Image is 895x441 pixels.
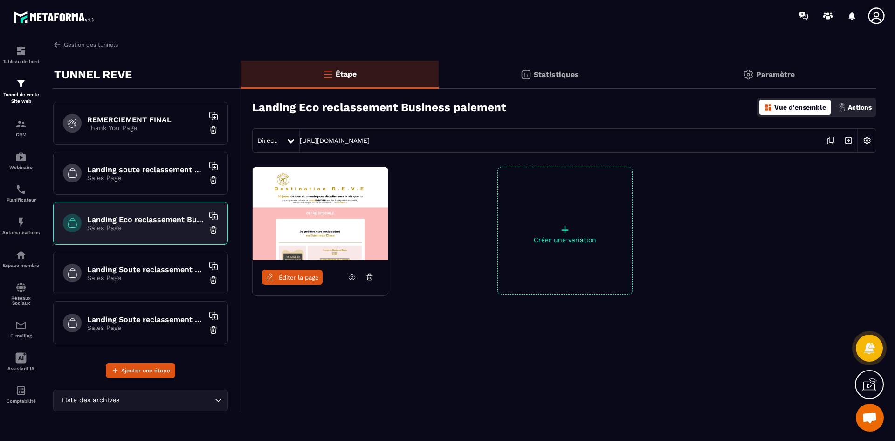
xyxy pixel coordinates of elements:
[2,345,40,378] a: Assistant IA
[838,103,846,112] img: actions.d6e523a2.png
[743,69,754,80] img: setting-gr.5f69749f.svg
[2,242,40,275] a: automationsautomationsEspace membre
[209,126,218,135] img: trash
[53,41,62,49] img: arrow
[15,78,27,89] img: formation
[498,223,632,236] p: +
[15,151,27,162] img: automations
[840,132,857,149] img: arrow-next.bcc2205e.svg
[15,385,27,396] img: accountant
[209,325,218,335] img: trash
[336,70,357,78] p: Étape
[322,69,333,80] img: bars-o.4a397970.svg
[87,174,204,182] p: Sales Page
[87,265,204,274] h6: Landing Soute reclassement Eco paiement
[54,65,132,84] p: TUNNEL REVE
[534,70,579,79] p: Statistiques
[253,167,388,260] img: image
[262,270,323,285] a: Éditer la page
[2,91,40,105] p: Tunnel de vente Site web
[2,295,40,306] p: Réseaux Sociaux
[764,103,772,112] img: dashboard-orange.40269519.svg
[15,282,27,293] img: social-network
[209,175,218,185] img: trash
[498,236,632,244] p: Créer une variation
[2,59,40,64] p: Tableau de bord
[257,137,277,144] span: Direct
[15,184,27,195] img: scheduler
[2,313,40,345] a: emailemailE-mailing
[209,275,218,285] img: trash
[87,215,204,224] h6: Landing Eco reclassement Business paiement
[774,104,826,111] p: Vue d'ensemble
[2,399,40,404] p: Comptabilité
[59,395,121,406] span: Liste des archives
[520,69,531,80] img: stats.20deebd0.svg
[848,104,872,111] p: Actions
[15,119,27,130] img: formation
[87,165,204,174] h6: Landing soute reclassement choix
[2,71,40,112] a: formationformationTunnel de vente Site web
[856,404,884,432] div: Ouvrir le chat
[15,45,27,56] img: formation
[858,132,876,149] img: setting-w.858f3a88.svg
[2,275,40,313] a: social-networksocial-networkRéseaux Sociaux
[87,315,204,324] h6: Landing Soute reclassement Business paiement
[2,366,40,371] p: Assistant IA
[2,38,40,71] a: formationformationTableau de bord
[87,124,204,132] p: Thank You Page
[209,225,218,235] img: trash
[300,137,370,144] a: [URL][DOMAIN_NAME]
[87,324,204,331] p: Sales Page
[15,217,27,228] img: automations
[252,101,506,114] h3: Landing Eco reclassement Business paiement
[87,224,204,231] p: Sales Page
[279,274,319,281] span: Éditer la page
[106,363,175,378] button: Ajouter une étape
[2,197,40,203] p: Planificateur
[2,378,40,411] a: accountantaccountantComptabilité
[121,395,213,406] input: Search for option
[13,8,97,26] img: logo
[87,115,204,124] h6: REMERCIEMENT FINAL
[2,177,40,210] a: schedulerschedulerPlanificateur
[2,165,40,170] p: Webinaire
[2,230,40,235] p: Automatisations
[2,333,40,338] p: E-mailing
[121,366,170,375] span: Ajouter une étape
[2,263,40,268] p: Espace membre
[756,70,795,79] p: Paramètre
[87,274,204,281] p: Sales Page
[2,210,40,242] a: automationsautomationsAutomatisations
[53,390,228,411] div: Search for option
[15,249,27,260] img: automations
[2,144,40,177] a: automationsautomationsWebinaire
[2,112,40,144] a: formationformationCRM
[53,41,118,49] a: Gestion des tunnels
[15,320,27,331] img: email
[2,132,40,137] p: CRM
